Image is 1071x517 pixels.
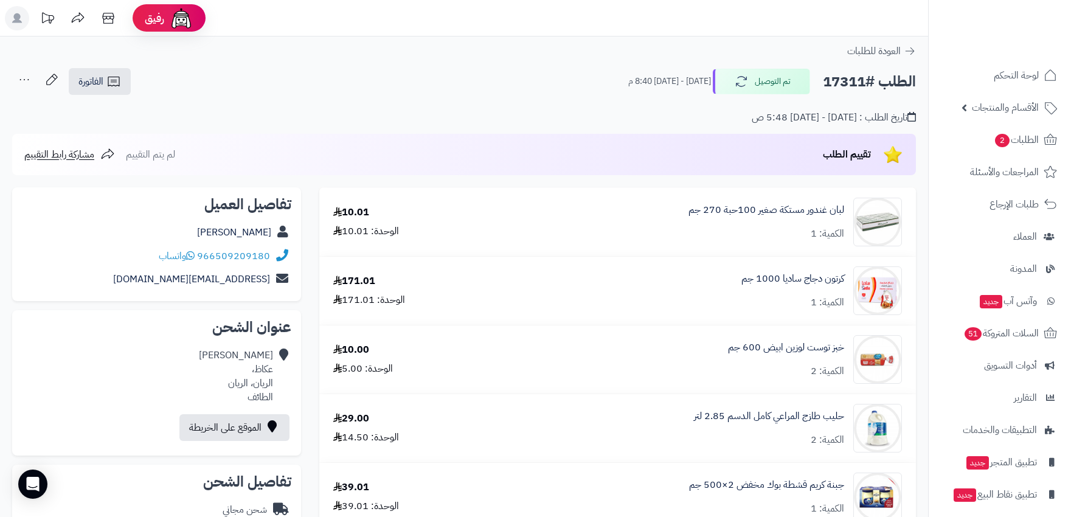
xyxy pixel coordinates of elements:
a: تطبيق المتجرجديد [936,448,1064,477]
span: المراجعات والأسئلة [970,164,1039,181]
h2: عنوان الشحن [22,320,291,335]
a: 966509209180 [197,249,270,263]
span: رفيق [145,11,164,26]
span: جديد [980,295,1002,308]
a: وآتس آبجديد [936,286,1064,316]
span: العملاء [1013,228,1037,245]
div: الوحدة: 10.01 [333,224,399,238]
span: التطبيقات والخدمات [963,422,1037,439]
div: 171.01 [333,274,375,288]
button: تم التوصيل [713,69,810,94]
a: لبان غندور مستكة صغير 100حبة 270 جم [688,203,844,217]
a: حليب طازج المراعي كامل الدسم 2.85 لتر [694,409,844,423]
span: مشاركة رابط التقييم [24,147,94,162]
a: التطبيقات والخدمات [936,415,1064,445]
span: تطبيق نقاط البيع [952,486,1037,503]
a: الطلبات2 [936,125,1064,154]
a: العودة للطلبات [847,44,916,58]
span: جديد [966,456,989,470]
a: طلبات الإرجاع [936,190,1064,219]
span: وآتس آب [979,293,1037,310]
span: 51 [965,327,982,341]
span: جديد [954,488,976,502]
a: العملاء [936,222,1064,251]
a: تطبيق نقاط البيعجديد [936,480,1064,509]
span: السلات المتروكة [963,325,1039,342]
h2: تفاصيل الشحن [22,474,291,489]
img: logo-2.png [988,28,1059,54]
a: الفاتورة [69,68,131,95]
a: الموقع على الخريطة [179,414,289,441]
div: الكمية: 2 [811,364,844,378]
span: تطبيق المتجر [965,454,1037,471]
div: 10.01 [333,206,369,220]
span: أدوات التسويق [984,357,1037,374]
h2: تفاصيل العميل [22,197,291,212]
a: التقارير [936,383,1064,412]
div: 29.00 [333,412,369,426]
span: لم يتم التقييم [126,147,175,162]
span: الطلبات [994,131,1039,148]
div: تاريخ الطلب : [DATE] - [DATE] 5:48 ص [752,111,916,125]
a: جبنة كريم قشطة بوك مخفض 2×500 جم [689,478,844,492]
div: الكمية: 1 [811,296,844,310]
div: الوحدة: 171.01 [333,293,405,307]
a: [PERSON_NAME] [197,225,271,240]
div: الوحدة: 14.50 [333,431,399,445]
span: تقييم الطلب [823,147,871,162]
img: 1346161d17c4fed3312b52129efa6e1b84aa-90x90.jpg [854,335,901,384]
div: الكمية: 1 [811,227,844,241]
small: [DATE] - [DATE] 8:40 م [628,75,711,88]
div: 10.00 [333,343,369,357]
a: المراجعات والأسئلة [936,158,1064,187]
div: الكمية: 2 [811,433,844,447]
a: أدوات التسويق [936,351,1064,380]
span: الأقسام والمنتجات [972,99,1039,116]
span: لوحة التحكم [994,67,1039,84]
a: خبز توست لوزين ابيض 600 جم [728,341,844,355]
a: تحديثات المنصة [32,6,63,33]
div: شحن مجاني [223,503,267,517]
h2: الطلب #17311 [823,69,916,94]
span: الفاتورة [78,74,103,89]
a: كرتون دجاج ساديا 1000 جم [741,272,844,286]
div: [PERSON_NAME] عكاظ، الريان، الريان الطائف [199,349,273,404]
a: لوحة التحكم [936,61,1064,90]
img: ai-face.png [169,6,193,30]
img: 231687683956884d204b15f120a616788953-90x90.jpg [854,404,901,453]
a: [EMAIL_ADDRESS][DOMAIN_NAME] [113,272,270,286]
img: 1664631413-8ba98025-ed0b-4607-97a9-9f2adb2e6b65.__CR0,0,600,600_PT0_SX300_V1___-90x90.jpg [854,198,901,246]
div: Open Intercom Messenger [18,470,47,499]
span: التقارير [1014,389,1037,406]
div: الكمية: 1 [811,502,844,516]
span: طلبات الإرجاع [990,196,1039,213]
a: المدونة [936,254,1064,283]
div: 39.01 [333,481,369,494]
a: مشاركة رابط التقييم [24,147,115,162]
div: الوحدة: 39.01 [333,499,399,513]
span: المدونة [1010,260,1037,277]
div: الوحدة: 5.00 [333,362,393,376]
img: 12098bb14236aa663b51cc43fe6099d0b61b-90x90.jpg [854,266,901,315]
a: واتساب [159,249,195,263]
span: 2 [995,134,1010,148]
a: السلات المتروكة51 [936,319,1064,348]
span: العودة للطلبات [847,44,901,58]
